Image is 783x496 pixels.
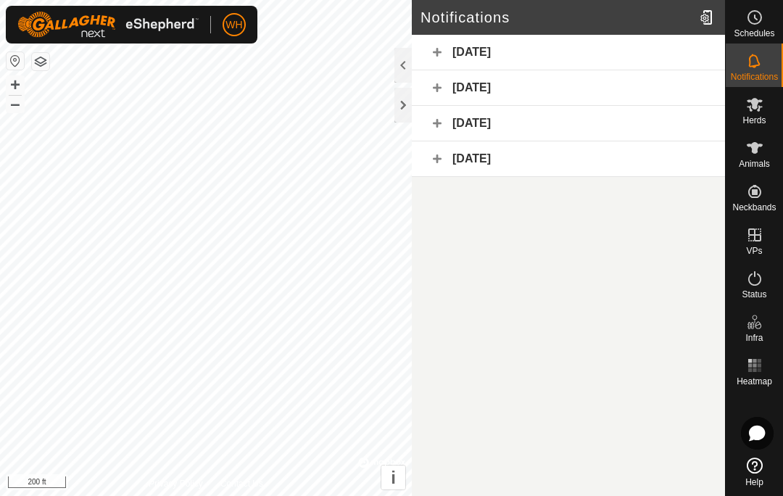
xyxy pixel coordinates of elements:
[7,95,24,112] button: –
[742,116,766,125] span: Herds
[17,12,199,38] img: Gallagher Logo
[7,76,24,94] button: +
[420,9,694,26] h2: Notifications
[412,35,725,70] div: [DATE]
[739,160,770,168] span: Animals
[745,478,763,487] span: Help
[731,73,778,81] span: Notifications
[745,334,763,342] span: Infra
[726,452,783,492] a: Help
[7,52,24,70] button: Reset Map
[732,203,776,212] span: Neckbands
[412,141,725,177] div: [DATE]
[149,477,203,490] a: Privacy Policy
[391,468,396,487] span: i
[734,29,774,38] span: Schedules
[737,377,772,386] span: Heatmap
[225,17,242,33] span: WH
[742,290,766,299] span: Status
[220,477,263,490] a: Contact Us
[412,70,725,106] div: [DATE]
[381,466,405,489] button: i
[32,53,49,70] button: Map Layers
[746,247,762,255] span: VPs
[412,106,725,141] div: [DATE]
